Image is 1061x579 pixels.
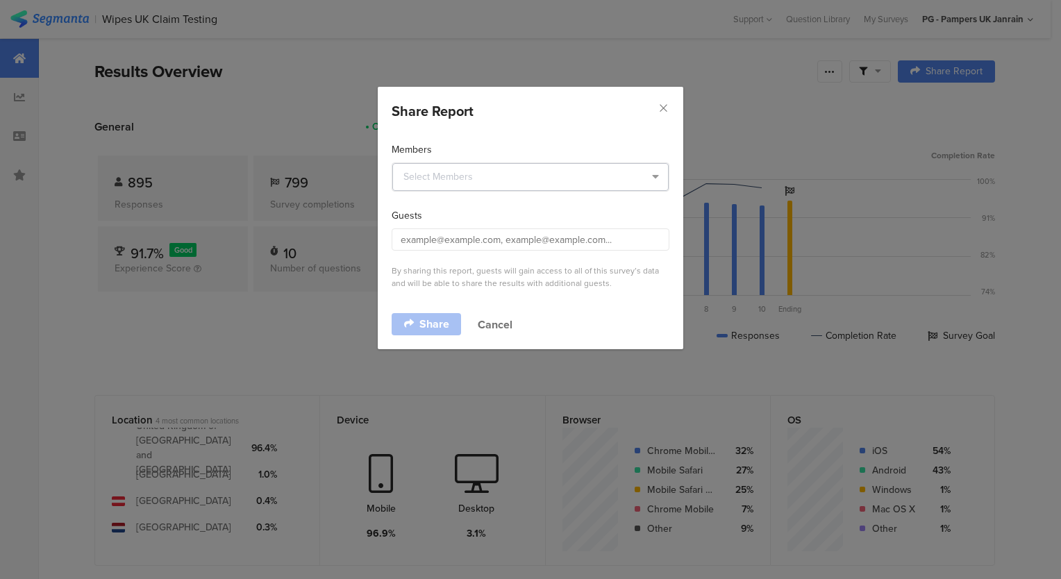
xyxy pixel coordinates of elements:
[478,317,512,333] button: Cancel
[658,101,669,117] button: Close
[392,101,669,121] div: Share Report
[378,87,683,349] div: dialog
[392,265,669,289] div: By sharing this report, guests will gain access to all of this survey’s data and will be able to ...
[392,142,669,157] div: Members
[392,208,669,223] div: Guests
[392,228,669,251] input: example@example.com, example@example.com...
[392,163,669,191] input: Select Members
